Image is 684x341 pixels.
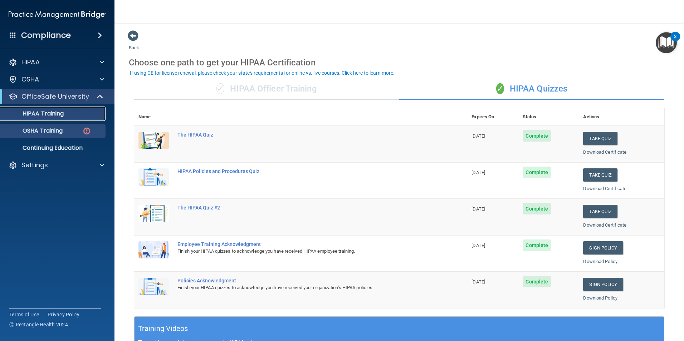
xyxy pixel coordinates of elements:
[177,278,431,283] div: Policies Acknowledgment
[583,278,623,291] a: Sign Policy
[5,127,63,134] p: OSHA Training
[579,108,664,126] th: Actions
[5,144,102,152] p: Continuing Education
[130,70,395,75] div: If using CE for license renewal, please check your state's requirements for online vs. live cours...
[9,161,104,169] a: Settings
[129,69,396,76] button: If using CE for license renewal, please check your state's requirements for online vs. live cours...
[177,132,431,138] div: The HIPAA Quiz
[583,132,617,145] button: Take Quiz
[583,205,617,218] button: Take Quiz
[138,322,188,335] h5: Training Videos
[523,239,551,251] span: Complete
[9,321,68,328] span: Ⓒ Rectangle Health 2024
[177,168,431,174] div: HIPAA Policies and Procedures Quiz
[583,241,623,254] a: Sign Policy
[21,92,89,101] p: OfficeSafe University
[134,78,399,100] div: HIPAA Officer Training
[21,161,48,169] p: Settings
[9,8,106,22] img: PMB logo
[177,247,431,256] div: Finish your HIPAA quizzes to acknowledge you have received HIPAA employee training.
[177,205,431,211] div: The HIPAA Quiz #2
[48,311,80,318] a: Privacy Policy
[472,243,485,248] span: [DATE]
[9,311,39,318] a: Terms of Use
[523,167,551,178] span: Complete
[523,203,551,214] span: Complete
[21,75,39,84] p: OSHA
[472,133,485,139] span: [DATE]
[583,295,617,301] a: Download Policy
[583,222,626,228] a: Download Certificate
[129,52,670,73] div: Choose one path to get your HIPAA Certification
[518,108,579,126] th: Status
[134,108,173,126] th: Name
[9,75,104,84] a: OSHA
[467,108,518,126] th: Expires On
[177,283,431,292] div: Finish your HIPAA quizzes to acknowledge you have received your organization’s HIPAA policies.
[82,127,91,135] img: danger-circle.6113f641.png
[523,130,551,142] span: Complete
[583,259,617,264] a: Download Policy
[674,36,676,46] div: 2
[9,92,104,101] a: OfficeSafe University
[21,30,71,40] h4: Compliance
[472,206,485,212] span: [DATE]
[523,276,551,287] span: Complete
[9,58,104,66] a: HIPAA
[472,170,485,175] span: [DATE]
[472,279,485,285] span: [DATE]
[583,186,626,191] a: Download Certificate
[216,83,224,94] span: ✓
[583,149,626,155] a: Download Certificate
[5,110,64,117] p: HIPAA Training
[21,58,40,66] p: HIPAA
[399,78,664,100] div: HIPAA Quizzes
[129,36,139,50] a: Back
[177,241,431,247] div: Employee Training Acknowledgment
[583,168,617,182] button: Take Quiz
[656,32,677,53] button: Open Resource Center, 2 new notifications
[496,83,504,94] span: ✓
